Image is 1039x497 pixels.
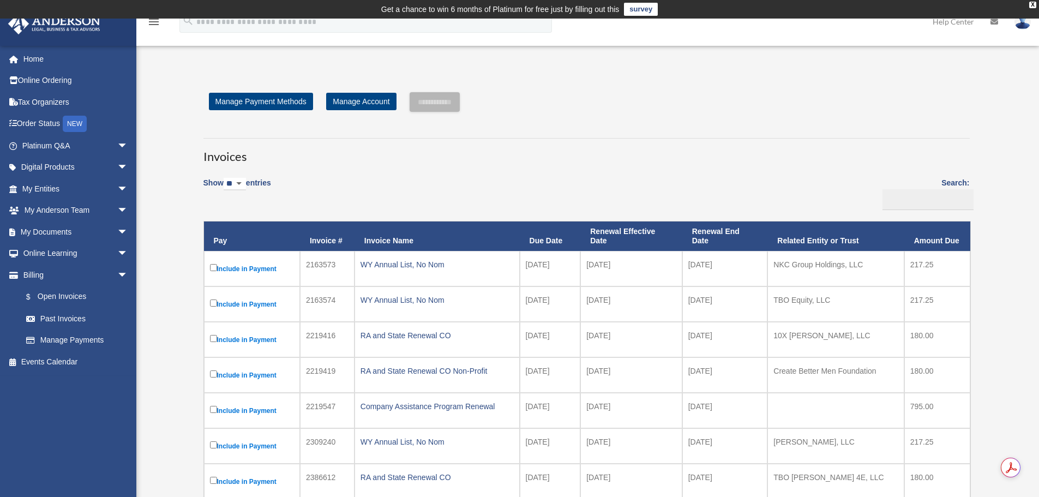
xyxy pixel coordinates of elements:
th: Renewal End Date: activate to sort column ascending [682,221,768,251]
td: [DATE] [682,357,768,393]
a: Home [8,48,145,70]
div: RA and State Renewal CO [361,470,514,485]
a: My Entitiesarrow_drop_down [8,178,145,200]
th: Pay: activate to sort column descending [204,221,300,251]
div: WY Annual List, No Nom [361,292,514,308]
th: Renewal Effective Date: activate to sort column ascending [580,221,682,251]
label: Show entries [203,176,271,201]
td: [DATE] [580,428,682,464]
div: WY Annual List, No Nom [361,257,514,272]
td: [PERSON_NAME], LLC [767,428,904,464]
td: 2219547 [300,393,355,428]
a: Past Invoices [15,308,139,330]
a: Online Learningarrow_drop_down [8,243,145,265]
span: arrow_drop_down [117,243,139,265]
td: NKC Group Holdings, LLC [767,251,904,286]
label: Include in Payment [210,262,294,276]
td: [DATE] [580,251,682,286]
td: [DATE] [580,322,682,357]
a: Tax Organizers [8,91,145,113]
label: Include in Payment [210,475,294,488]
label: Include in Payment [210,333,294,346]
input: Search: [882,189,974,210]
td: [DATE] [682,286,768,322]
label: Include in Payment [210,439,294,453]
td: [DATE] [580,357,682,393]
span: arrow_drop_down [117,264,139,286]
td: [DATE] [580,393,682,428]
td: 180.00 [904,357,970,393]
td: Create Better Men Foundation [767,357,904,393]
th: Invoice Name: activate to sort column ascending [355,221,520,251]
td: [DATE] [520,322,581,357]
th: Invoice #: activate to sort column ascending [300,221,355,251]
img: Anderson Advisors Platinum Portal [5,13,104,34]
label: Include in Payment [210,404,294,417]
a: Digital Productsarrow_drop_down [8,157,145,178]
div: NEW [63,116,87,132]
td: 217.25 [904,286,970,322]
a: Billingarrow_drop_down [8,264,139,286]
div: close [1029,2,1036,8]
label: Search: [879,176,970,210]
td: 2219416 [300,322,355,357]
div: RA and State Renewal CO [361,328,514,343]
input: Include in Payment [210,477,217,484]
span: arrow_drop_down [117,221,139,243]
td: [DATE] [520,251,581,286]
td: 217.25 [904,428,970,464]
span: arrow_drop_down [117,178,139,200]
input: Include in Payment [210,441,217,448]
td: TBO Equity, LLC [767,286,904,322]
span: arrow_drop_down [117,135,139,157]
a: survey [624,3,658,16]
h3: Invoices [203,138,970,165]
th: Amount Due: activate to sort column ascending [904,221,970,251]
td: [DATE] [520,286,581,322]
th: Due Date: activate to sort column ascending [520,221,581,251]
a: menu [147,19,160,28]
div: Get a chance to win 6 months of Platinum for free just by filling out this [381,3,620,16]
a: Manage Payments [15,330,139,351]
i: menu [147,15,160,28]
td: 2309240 [300,428,355,464]
span: $ [32,290,38,304]
input: Include in Payment [210,264,217,271]
a: Order StatusNEW [8,113,145,135]
input: Include in Payment [210,335,217,342]
td: 795.00 [904,393,970,428]
input: Include in Payment [210,370,217,378]
a: Online Ordering [8,70,145,92]
a: My Documentsarrow_drop_down [8,221,145,243]
span: arrow_drop_down [117,200,139,222]
td: [DATE] [682,322,768,357]
td: [DATE] [682,251,768,286]
td: 180.00 [904,322,970,357]
input: Include in Payment [210,406,217,413]
select: Showentries [224,178,246,190]
td: [DATE] [520,428,581,464]
a: $Open Invoices [15,286,134,308]
img: User Pic [1014,14,1031,29]
i: search [182,15,194,27]
td: [DATE] [682,428,768,464]
div: RA and State Renewal CO Non-Profit [361,363,514,379]
td: [DATE] [520,393,581,428]
td: 10X [PERSON_NAME], LLC [767,322,904,357]
div: WY Annual List, No Nom [361,434,514,450]
th: Related Entity or Trust: activate to sort column ascending [767,221,904,251]
a: Manage Payment Methods [209,93,313,110]
td: 2163573 [300,251,355,286]
td: [DATE] [520,357,581,393]
td: [DATE] [580,286,682,322]
a: Manage Account [326,93,396,110]
a: My Anderson Teamarrow_drop_down [8,200,145,221]
td: 2219419 [300,357,355,393]
label: Include in Payment [210,297,294,311]
td: 2163574 [300,286,355,322]
a: Platinum Q&Aarrow_drop_down [8,135,145,157]
a: Events Calendar [8,351,145,373]
span: arrow_drop_down [117,157,139,179]
td: [DATE] [682,393,768,428]
label: Include in Payment [210,368,294,382]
